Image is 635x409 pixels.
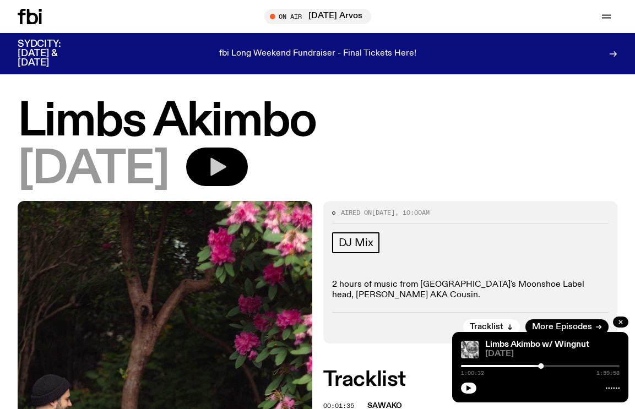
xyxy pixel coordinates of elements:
span: DJ Mix [339,237,373,249]
span: 1:59:58 [596,370,620,376]
p: 2 hours of music from [GEOGRAPHIC_DATA]'s Moonshoe Label head, [PERSON_NAME] AKA Cousin. [332,280,609,301]
span: More Episodes [532,323,592,331]
span: [DATE] [372,208,395,217]
span: [DATE] [485,350,620,358]
h2: Tracklist [323,370,618,390]
button: 00:01:35 [323,403,354,409]
p: fbi Long Weekend Fundraiser - Final Tickets Here! [219,49,416,59]
a: DJ Mix [332,232,380,253]
h3: SYDCITY: [DATE] & [DATE] [18,40,88,68]
span: 1:00:32 [461,370,484,376]
a: More Episodes [525,319,609,335]
span: [DATE] [18,148,169,192]
span: Tracklist [470,323,503,331]
button: On Air[DATE] Arvos [264,9,371,24]
a: Limbs Akimbo w/ Wingnut [485,340,589,349]
h1: Limbs Akimbo [18,100,617,144]
span: , 10:00am [395,208,430,217]
button: Tracklist [463,319,520,335]
span: Aired on [341,208,372,217]
img: Image from 'Domebooks: Reflecting on Domebook 2' by Lloyd Kahn [461,341,479,358]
